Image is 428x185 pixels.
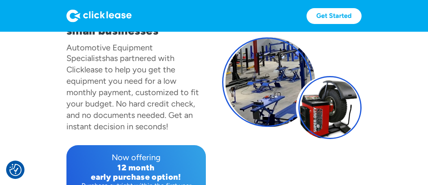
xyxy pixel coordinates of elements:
img: Logo [66,9,132,22]
div: Automotive Equipment Specialists [66,43,153,63]
a: Get Started [307,8,362,24]
h1: Equipment leasing for small businesses [66,11,206,37]
div: early purchase option! [73,172,199,182]
div: 12 month [73,163,199,172]
div: Now offering [73,152,199,163]
button: Consent Preferences [9,164,22,176]
img: Revisit consent button [9,164,22,176]
div: has partnered with Clicklease to help you get the equipment you need for a low monthly payment, c... [66,53,199,131]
